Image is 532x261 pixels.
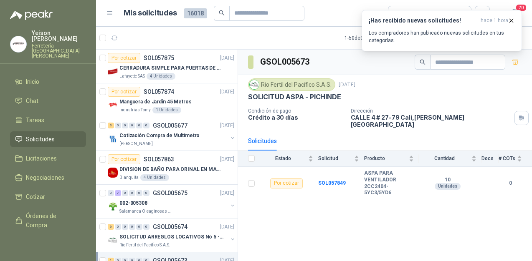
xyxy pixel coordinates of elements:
a: Tareas [10,112,86,128]
div: Unidades [435,183,461,190]
span: Remisiones [26,240,57,249]
span: Órdenes de Compra [26,211,78,230]
div: Por cotizar [108,53,140,63]
span: Chat [26,96,38,105]
b: 10 [419,177,476,183]
b: ASPA PARA VENTILADOR 2CC2404-5YC3/5YD6 [364,170,414,196]
th: Docs [481,151,499,167]
p: [PERSON_NAME] [119,141,153,147]
div: 0 [108,190,114,196]
div: 1 Unidades [152,107,181,113]
img: Company Logo [108,100,118,110]
p: GSOL005675 [153,190,187,196]
th: Producto [364,151,419,167]
div: Rio Fertil del Pacífico S.A.S. [248,78,335,91]
img: Company Logo [108,235,118,245]
p: Cotización Compra de Multímetro [119,132,200,140]
div: 0 [143,224,149,230]
span: Inicio [26,77,39,86]
img: Company Logo [108,66,118,76]
span: hace 1 hora [481,17,508,24]
th: Estado [260,151,318,167]
img: Company Logo [10,36,26,52]
a: Licitaciones [10,151,86,166]
p: [DATE] [220,88,234,96]
img: Company Logo [108,168,118,178]
p: Industrias Tomy [119,107,151,113]
p: GSOL005674 [153,224,187,230]
div: Por cotizar [108,154,140,164]
div: 0 [143,190,149,196]
span: Negociaciones [26,173,64,182]
a: Negociaciones [10,170,86,186]
th: Solicitud [318,151,364,167]
p: GSOL005677 [153,123,187,128]
p: Blanquita [119,174,139,181]
p: [DATE] [339,81,355,89]
p: [DATE] [220,122,234,130]
div: 0 [136,123,142,128]
span: Licitaciones [26,154,57,163]
p: SOL057874 [144,89,174,95]
p: DIVISION DE BAÑO PARA ORINAL EN MADERA O PLASTICA [119,166,223,173]
span: search [420,59,426,65]
p: Ferretería [GEOGRAPHIC_DATA][PERSON_NAME] [32,43,86,58]
div: 0 [129,190,135,196]
span: Solicitudes [26,135,55,144]
p: CALLE 4 # 27-79 Cali , [PERSON_NAME][GEOGRAPHIC_DATA] [351,114,511,128]
h3: ¡Has recibido nuevas solicitudes! [369,17,477,24]
span: Estado [260,156,307,161]
p: Salamanca Oleaginosas SAS [119,208,172,215]
div: 0 [122,224,128,230]
a: Por cotizarSOL057874[DATE] Company LogoManguera de Jardín 45 MetrosIndustrias Tomy1 Unidades [96,83,238,117]
div: Solicitudes [248,136,277,146]
p: Manguera de Jardín 45 Metros [119,98,192,106]
p: CERRADURA SIMPLE PARA PUERTAS DE VIDRIO [119,64,223,72]
button: ¡Has recibido nuevas solicitudes!hace 1 hora Los compradores han publicado nuevas solicitudes en ... [362,10,522,51]
img: Logo peakr [10,10,53,20]
span: Solicitud [318,156,352,161]
a: Remisiones [10,236,86,252]
img: Company Logo [108,201,118,211]
a: Cotizar [10,189,86,205]
p: Yeison [PERSON_NAME] [32,30,86,42]
span: Cantidad [419,156,470,161]
div: 0 [122,190,128,196]
div: Todas [393,9,411,18]
div: 0 [143,123,149,128]
a: SOL057849 [318,180,346,186]
a: 0 7 0 0 0 0 GSOL005675[DATE] Company Logo002-005308Salamanca Oleaginosas SAS [108,188,236,215]
div: 4 Unidades [147,73,175,80]
p: Condición de pago [248,108,344,114]
img: Company Logo [250,80,259,89]
p: SOLICITUD ARREGLOS LOCATIVOS No 5 - PICHINDE [119,233,223,241]
div: Por cotizar [270,178,303,188]
p: Los compradores han publicado nuevas solicitudes en tus categorías. [369,29,515,44]
th: # COTs [499,151,532,167]
div: 3 [108,123,114,128]
p: [DATE] [220,54,234,62]
a: Por cotizarSOL057863[DATE] Company LogoDIVISION DE BAÑO PARA ORINAL EN MADERA O PLASTICABlanquita... [96,151,238,185]
p: Rio Fertil del Pacífico S.A.S. [119,242,170,248]
span: Producto [364,156,407,161]
div: 0 [129,224,135,230]
th: Cantidad [419,151,481,167]
span: 16018 [184,8,207,18]
p: SOL057863 [144,156,174,162]
span: # COTs [499,156,515,161]
span: search [219,10,225,16]
div: 0 [136,190,142,196]
span: 20 [515,4,527,12]
span: Tareas [26,115,44,125]
p: Lafayette SAS [119,73,145,80]
div: 4 Unidades [140,174,169,181]
a: 6 0 0 0 0 0 GSOL005674[DATE] Company LogoSOLICITUD ARREGLOS LOCATIVOS No 5 - PICHINDERio Fertil d... [108,222,236,248]
p: Crédito a 30 días [248,114,344,121]
p: SOL057875 [144,55,174,61]
a: Por cotizarSOL057875[DATE] Company LogoCERRADURA SIMPLE PARA PUERTAS DE VIDRIOLafayette SAS4 Unid... [96,50,238,83]
p: [DATE] [220,189,234,197]
div: 0 [115,224,121,230]
p: [DATE] [220,223,234,231]
p: Dirección [351,108,511,114]
div: 0 [136,224,142,230]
